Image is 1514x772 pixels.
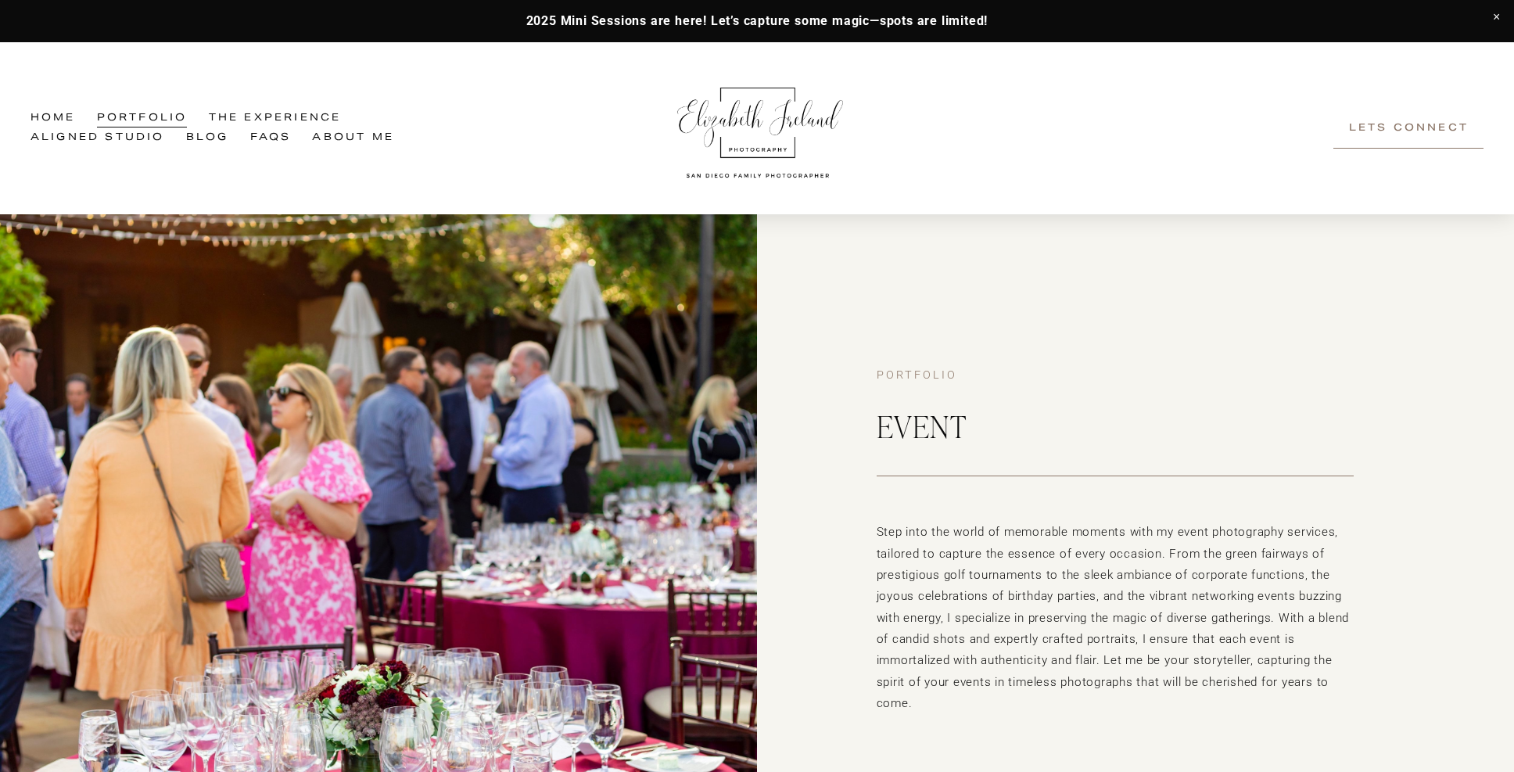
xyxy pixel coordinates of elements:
[209,110,342,127] span: The Experience
[877,522,1354,714] p: Step into the world of memorable moments with my event photography services, tailored to capture ...
[186,128,229,149] a: Blog
[877,368,1354,383] h4: Portfolio
[209,109,342,129] a: folder dropdown
[877,408,1354,444] h2: Event
[30,109,76,129] a: Home
[250,128,292,149] a: FAQs
[30,128,165,149] a: Aligned Studio
[1333,108,1484,149] a: Lets Connect
[312,128,394,149] a: About Me
[669,73,848,184] img: Elizabeth Ireland Photography San Diego Family Photographer
[97,109,188,129] a: Portfolio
